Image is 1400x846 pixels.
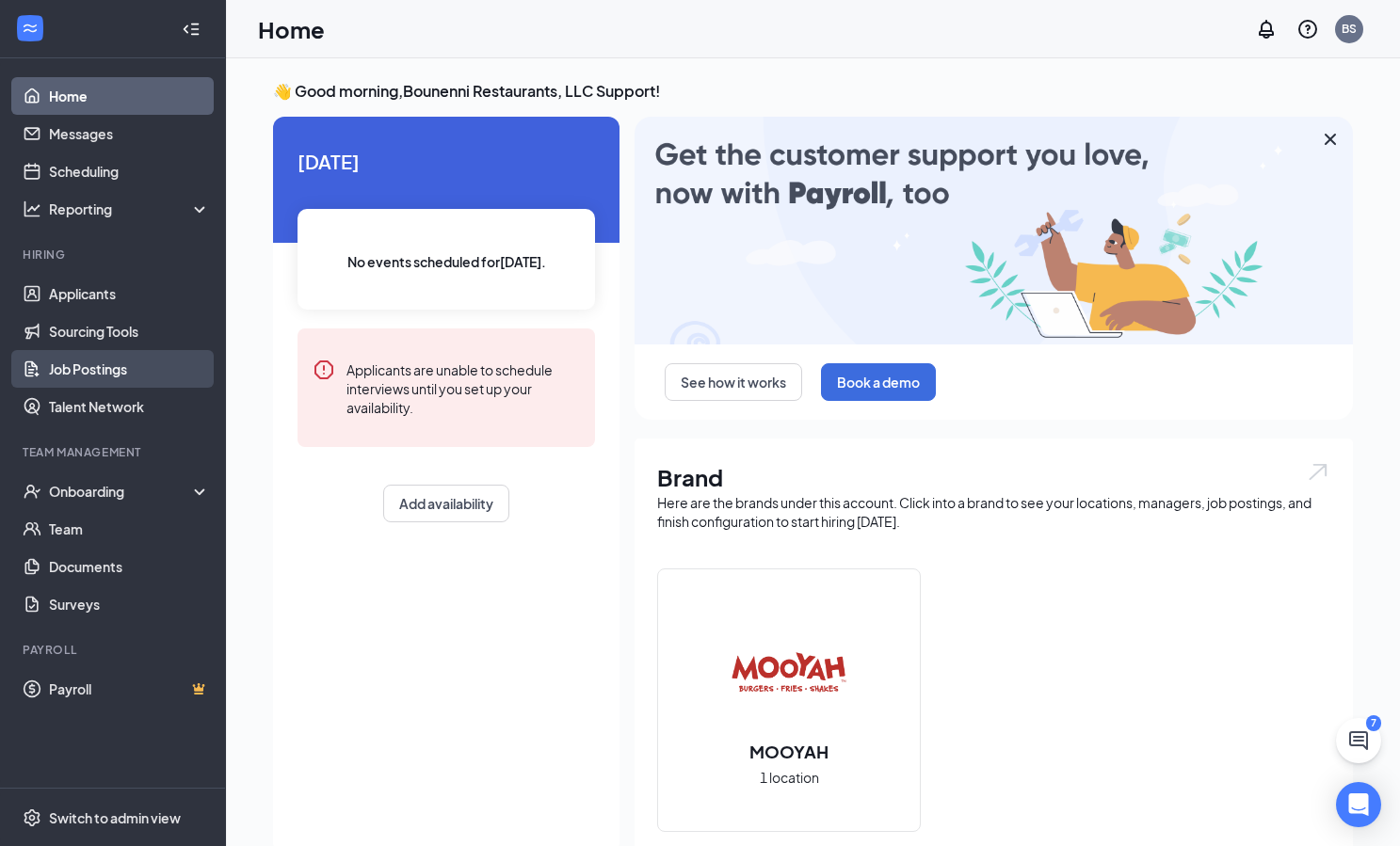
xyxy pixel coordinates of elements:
a: Sourcing Tools [49,312,210,350]
svg: UserCheck [23,482,41,501]
div: Team Management [23,444,206,460]
svg: Notifications [1255,18,1278,40]
a: Job Postings [49,350,210,388]
a: Home [49,77,210,115]
div: 7 [1366,715,1381,731]
h1: Home [258,13,325,45]
div: Switch to admin view [49,808,181,827]
div: Reporting [49,200,211,218]
div: BS [1342,21,1357,37]
button: Add availability [383,485,509,522]
a: Applicants [49,275,210,312]
div: Applicants are unable to schedule interviews until you set up your availability. [346,359,580,417]
a: Surveys [49,585,210,623]
svg: Analysis [23,200,41,218]
a: Messages [49,115,210,152]
button: Book a demo [821,363,936,401]
a: Documents [49,548,210,585]
div: Open Intercom Messenger [1336,782,1381,827]
span: [DATE] [298,147,595,176]
img: open.6027fd2a22e1237b5b06.svg [1306,461,1330,483]
div: Payroll [23,642,206,658]
a: Talent Network [49,388,210,425]
span: No events scheduled for [DATE] . [347,251,546,272]
svg: QuestionInfo [1296,18,1319,40]
a: Team [49,510,210,548]
img: payroll-large.gif [635,117,1353,344]
svg: WorkstreamLogo [21,19,40,38]
div: Onboarding [49,482,194,501]
div: Hiring [23,247,206,263]
a: PayrollCrown [49,670,210,708]
svg: Cross [1319,128,1342,151]
button: See how it works [665,363,802,401]
svg: ChatActive [1347,729,1370,752]
h1: Brand [657,461,1330,493]
img: MOOYAH [729,612,849,732]
div: Here are the brands under this account. Click into a brand to see your locations, managers, job p... [657,493,1330,531]
svg: Error [313,359,335,381]
span: 1 location [760,767,819,788]
svg: Settings [23,808,41,827]
a: Scheduling [49,152,210,190]
svg: Collapse [182,20,201,39]
h3: 👋 Good morning, Bounenni Restaurants, LLC Support ! [273,81,1353,102]
h2: MOOYAH [731,740,847,763]
button: ChatActive [1336,718,1381,763]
